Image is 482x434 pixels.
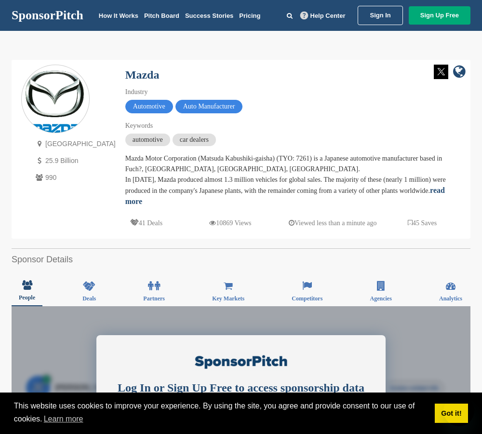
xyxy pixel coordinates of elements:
[289,217,377,229] p: Viewed less than a minute ago
[453,65,466,81] a: company link
[99,12,138,19] a: How It Works
[12,253,470,266] h2: Sponsor Details
[19,295,35,300] span: People
[125,186,445,205] a: read more
[14,400,427,426] span: This website uses cookies to improve your experience. By using the site, you agree and provide co...
[125,121,461,131] div: Keywords
[292,296,322,301] span: Competitors
[239,12,260,19] a: Pricing
[209,217,251,229] p: 10869 Views
[125,68,160,81] a: Mazda
[435,404,468,423] a: dismiss cookie message
[144,12,179,19] a: Pitch Board
[439,296,462,301] span: Analytics
[408,217,437,229] p: 45 Saves
[173,134,216,146] span: car dealers
[409,6,470,25] a: Sign Up Free
[22,67,89,133] img: Sponsorpitch & Mazda
[143,296,165,301] span: Partners
[125,87,461,97] div: Industry
[298,10,348,21] a: Help Center
[125,100,173,113] span: Automotive
[33,172,116,184] p: 990
[358,6,402,25] a: Sign In
[443,395,474,426] iframe: Button to launch messaging window
[33,138,116,150] p: [GEOGRAPHIC_DATA]
[12,9,83,22] a: SponsorPitch
[125,153,461,207] div: Mazda Motor Corporation (Matsuda Kabushiki-gaisha) (TYO: 7261) is a Japanese automotive manufactu...
[185,12,233,19] a: Success Stories
[113,381,369,409] div: Log In or Sign Up Free to access sponsorship data and contacts from this brand.
[82,296,96,301] span: Deals
[125,134,170,146] span: automotive
[42,412,85,426] a: learn more about cookies
[434,65,448,79] img: Twitter white
[370,296,391,301] span: Agencies
[175,100,243,113] span: Auto Manufacturer
[130,217,162,229] p: 41 Deals
[33,155,116,167] p: 25.9 Billion
[212,296,244,301] span: Key Markets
